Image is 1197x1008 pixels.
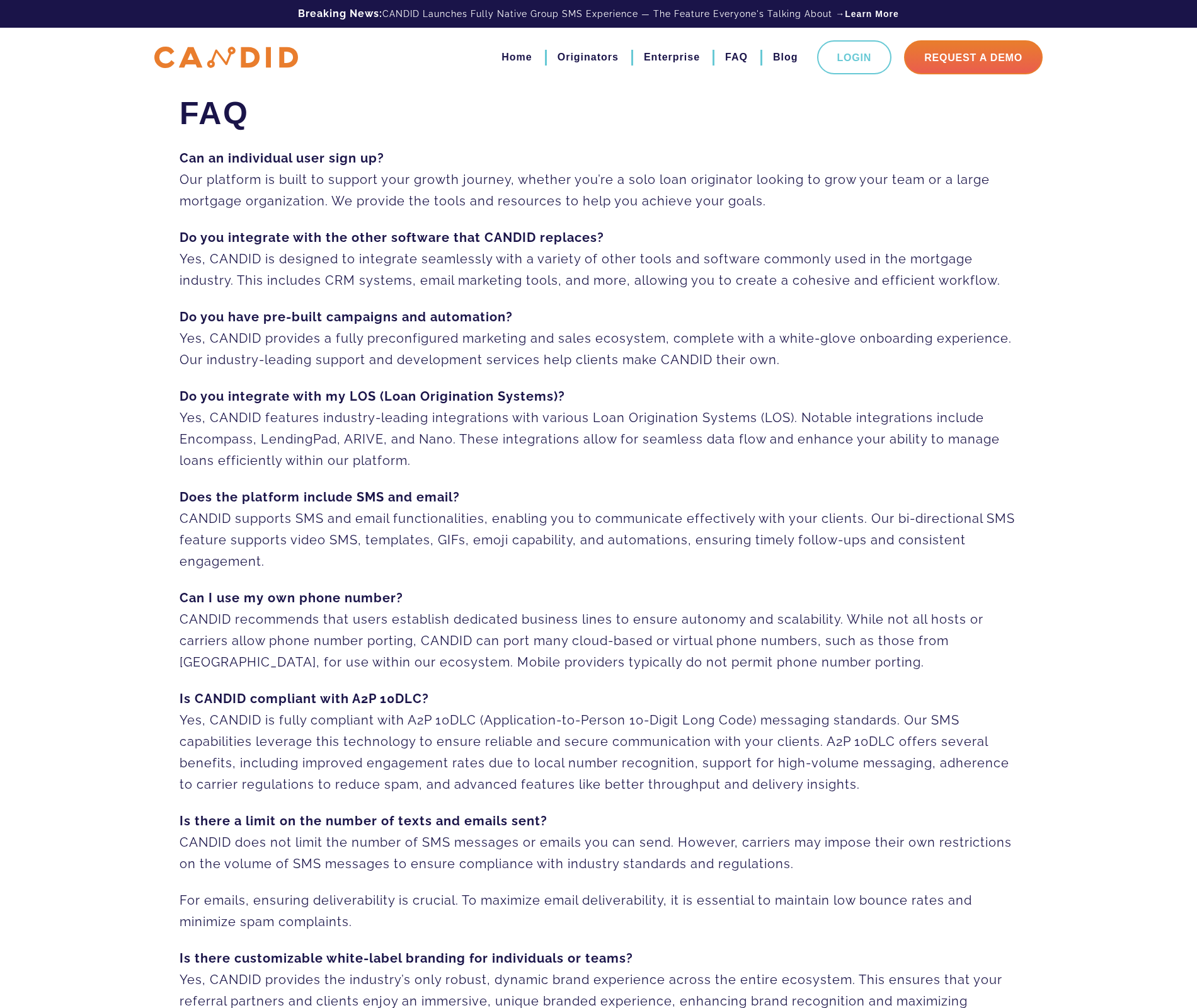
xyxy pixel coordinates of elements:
strong: Is CANDID compliant with A2P 10DLC? [180,691,429,706]
strong: Do you integrate with the other software that CANDID replaces? [180,230,604,245]
p: For emails, ensuring deliverability is crucial. To maximize email deliverability, it is essential... [180,890,1017,932]
strong: Can an individual user sign up? [180,151,384,166]
a: Blog [773,47,798,68]
img: CANDID APP [154,47,298,69]
p: CANDID supports SMS and email functionalities, enabling you to communicate effectively with your ... [180,486,1017,572]
strong: Do you integrate with my LOS (Loan Origination Systems)? [180,389,565,404]
a: Request A Demo [904,40,1043,74]
a: Enterprise [644,47,700,68]
strong: Is there customizable white-label branding for individuals or teams? [180,951,633,966]
p: Our platform is built to support your growth journey, whether you’re a solo loan originator looki... [180,147,1017,212]
p: CANDID does not limit the number of SMS messages or emails you can send. However, carriers may im... [180,810,1017,874]
a: Learn More [845,8,898,20]
p: Yes, CANDID provides a fully preconfigured marketing and sales ecosystem, complete with a white-g... [180,306,1017,370]
strong: Can I use my own phone number? [180,590,403,605]
strong: Do you have pre-built campaigns and automation? [180,309,513,324]
a: Home [501,47,532,68]
p: Yes, CANDID features industry-leading integrations with various Loan Origination Systems (LOS). N... [180,386,1017,471]
p: CANDID recommends that users establish dedicated business lines to ensure autonomy and scalabilit... [180,587,1017,673]
a: FAQ [725,47,748,68]
h1: FAQ [180,94,1017,132]
a: Login [817,40,892,74]
a: Originators [558,47,619,68]
strong: Does the platform include SMS and email? [180,490,460,505]
p: Yes, CANDID is designed to integrate seamlessly with a variety of other tools and software common... [180,227,1017,291]
b: Breaking News: [298,8,382,20]
p: Yes, CANDID is fully compliant with A2P 10DLC (Application-to-Person 10-Digit Long Code) messagin... [180,688,1017,795]
strong: Is there a limit on the number of texts and emails sent? [180,813,547,828]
